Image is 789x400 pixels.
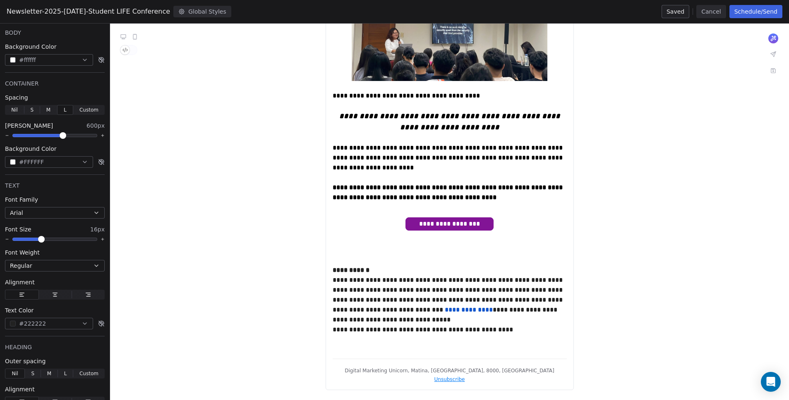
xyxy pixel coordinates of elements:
span: Nil [11,106,18,114]
span: #ffffff [19,56,36,64]
span: 600px [86,121,105,130]
span: Arial [10,209,23,217]
span: S [31,370,34,377]
div: Open Intercom Messenger [761,372,781,392]
div: TEXT [5,181,105,190]
span: Newsletter-2025-[DATE]-Student LIFE Conference [7,7,170,17]
span: Custom [79,370,98,377]
span: Background Color [5,43,57,51]
span: Regular [10,262,32,270]
span: L [64,370,67,377]
span: Font Size [5,225,31,233]
button: #ffffff [5,54,93,66]
span: Font Weight [5,248,40,257]
span: Alignment [5,278,35,286]
button: Saved [662,5,689,18]
span: [PERSON_NAME] [5,121,53,130]
span: #222222 [19,319,46,328]
button: Cancel [696,5,726,18]
span: Background Color [5,145,57,153]
button: #FFFFFF [5,156,93,168]
div: CONTAINER [5,79,105,88]
span: Outer spacing [5,357,46,365]
span: Spacing [5,93,28,102]
span: M [46,106,50,114]
span: Custom [79,106,98,114]
span: Alignment [5,385,35,393]
span: M [47,370,51,377]
span: #FFFFFF [19,158,44,167]
button: #222222 [5,318,93,329]
span: Text Color [5,306,34,314]
div: HEADING [5,343,105,351]
button: Global Styles [173,6,231,17]
span: Font Family [5,195,38,204]
div: BODY [5,29,105,37]
span: 16px [90,225,105,233]
span: S [30,106,34,114]
button: Schedule/Send [729,5,782,18]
